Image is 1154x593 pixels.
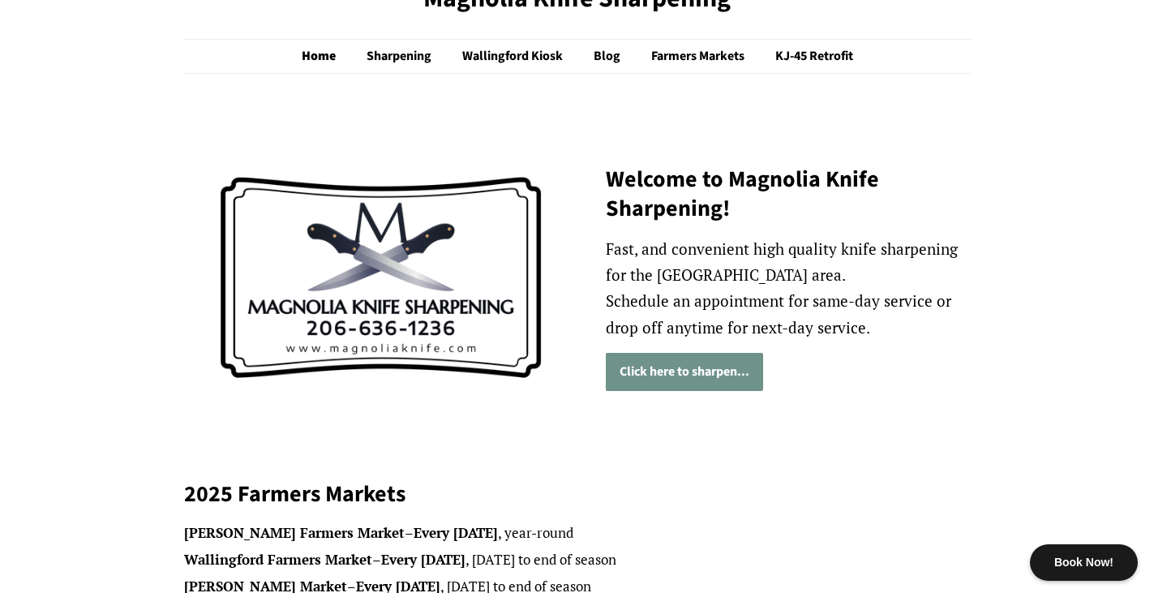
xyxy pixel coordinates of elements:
a: Farmers Markets [639,40,761,73]
p: Fast, and convenient high quality knife sharpening for the [GEOGRAPHIC_DATA] area. Schedule an ap... [606,236,971,341]
a: Click here to sharpen... [606,353,763,391]
strong: Every [DATE] [414,523,498,542]
a: Blog [581,40,637,73]
h2: Welcome to Magnolia Knife Sharpening! [606,165,971,224]
strong: [PERSON_NAME] Farmers Market [184,523,405,542]
strong: Wallingford Farmers Market [184,550,372,569]
strong: Every [DATE] [381,550,465,569]
li: – , year-round [184,522,971,545]
a: KJ-45 Retrofit [763,40,853,73]
a: Sharpening [354,40,448,73]
a: Wallingford Kiosk [450,40,579,73]
li: – , [DATE] to end of season [184,548,971,572]
h2: 2025 Farmers Markets [184,479,971,509]
a: Home [302,40,352,73]
div: Book Now! [1030,544,1138,581]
